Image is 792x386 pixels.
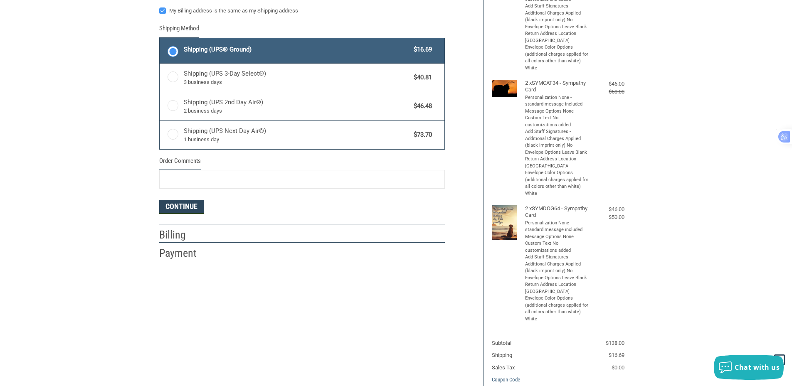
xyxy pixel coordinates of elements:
li: Envelope Options Leave Blank [525,24,590,31]
li: Envelope Options Leave Blank [525,275,590,282]
li: Custom Text No customizations added [525,115,590,128]
span: Shipping (UPS® Ground) [184,45,410,54]
button: Continue [159,200,204,214]
span: $40.81 [410,73,432,82]
li: Envelope Color Options (additional charges applied for all colors other than white) White [525,44,590,71]
span: 1 business day [184,135,410,144]
span: $46.48 [410,101,432,111]
span: Shipping (UPS 3-Day Select®) [184,69,410,86]
span: 2 business days [184,107,410,115]
div: $46.00 [591,205,624,214]
li: Add Staff Signatures - Additional Charges Applied (black imprint only) No [525,3,590,24]
h4: 2 x SYMDOG64 - Sympathy Card [525,205,590,219]
button: Chat with us [714,355,784,380]
span: $138.00 [606,340,624,346]
span: Shipping [492,352,512,358]
legend: Order Comments [159,156,201,170]
li: Return Address Location [GEOGRAPHIC_DATA] [525,30,590,44]
li: Custom Text No customizations added [525,240,590,254]
span: $0.00 [612,364,624,371]
span: 3 business days [184,78,410,86]
li: Add Staff Signatures - Additional Charges Applied (black imprint only) No [525,128,590,149]
li: Envelope Color Options (additional charges applied for all colors other than white) White [525,295,590,322]
li: Envelope Color Options (additional charges applied for all colors other than white) White [525,170,590,197]
span: $16.69 [410,45,432,54]
li: Personalization None - standard message included [525,94,590,108]
div: $50.00 [591,213,624,221]
span: $73.70 [410,130,432,140]
li: Return Address Location [GEOGRAPHIC_DATA] [525,281,590,295]
span: Sales Tax [492,364,515,371]
h2: Payment [159,246,208,260]
li: Message Options None [525,234,590,241]
span: Chat with us [735,363,780,372]
span: $16.69 [609,352,624,358]
div: $50.00 [591,88,624,96]
span: Shipping (UPS Next Day Air®) [184,126,410,144]
li: Envelope Options Leave Blank [525,149,590,156]
h2: Billing [159,228,208,242]
div: $46.00 [591,80,624,88]
li: Add Staff Signatures - Additional Charges Applied (black imprint only) No [525,254,590,275]
span: Subtotal [492,340,511,346]
li: Personalization None - standard message included [525,220,590,234]
li: Return Address Location [GEOGRAPHIC_DATA] [525,156,590,170]
li: Message Options None [525,108,590,115]
span: Shipping (UPS 2nd Day Air®) [184,98,410,115]
legend: Shipping Method [159,24,199,37]
label: My Billing address is the same as my Shipping address [159,7,445,14]
h4: 2 x SYMCAT34 - Sympathy Card [525,80,590,93]
a: Coupon Code [492,376,520,383]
